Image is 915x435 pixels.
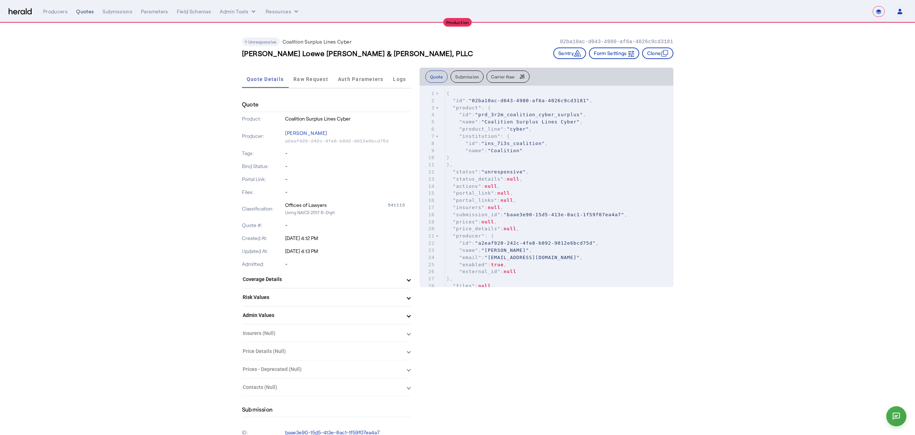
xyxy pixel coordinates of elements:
span: "portal_link" [453,190,494,196]
p: Tags: [242,150,284,157]
span: Logs [393,77,406,82]
mat-panel-title: Coverage Details [243,276,402,283]
p: Producer: [242,132,284,140]
div: 541110 [388,201,411,209]
h4: Submission [242,405,273,414]
span: : , [447,255,583,260]
h4: Quote [242,100,259,109]
div: 22 [420,240,436,247]
span: "id" [466,141,478,146]
p: [DATE] 4:13 PM [285,248,411,255]
button: Sentry [553,47,586,59]
p: Using NAICS 2017 6-Digit [285,209,411,216]
span: : , [447,219,497,225]
span: Quote Details [247,77,284,82]
span: "name" [459,119,478,124]
p: Portal Link: [242,176,284,183]
span: "submission_id" [453,212,500,217]
span: "baae3e90-15d5-413e-8ac1-1f59f07ea4a7" [504,212,624,217]
p: - [285,150,411,157]
span: "a2eaf920-242c-4fe8-b092-9012e6bcd75d" [475,240,595,246]
p: Coalition Surplus Lines Cyber [283,38,352,45]
div: 19 [420,218,436,226]
div: Parameters [141,8,168,15]
p: - [285,176,411,183]
p: Admitted: [242,260,284,268]
span: : , [447,248,532,253]
mat-expansion-panel-header: Admin Values [242,307,411,324]
span: "[PERSON_NAME]" [481,248,529,253]
span: "institution" [459,133,500,139]
span: "portal_links" [453,198,498,203]
mat-panel-title: Risk Values [243,294,402,301]
span: : [447,269,516,274]
button: Form Settings [589,47,639,59]
p: - [285,260,411,268]
div: 8 [420,140,436,147]
p: [DATE] 4:12 PM [285,235,411,242]
div: 28 [420,282,436,290]
p: Bind Status: [242,163,284,170]
mat-panel-title: Admin Values [243,312,402,319]
p: [PERSON_NAME] [285,128,411,138]
span: : { [447,105,491,110]
div: Offices of Lawyers [285,201,327,209]
h3: [PERSON_NAME] Loewe [PERSON_NAME] & [PERSON_NAME], PLLC [242,48,473,58]
span: "ins_7i3s_coalition" [481,141,545,146]
span: : , [447,205,504,210]
span: null [481,219,494,225]
span: : , [447,98,593,103]
span: null [488,205,500,210]
span: "actions" [453,183,481,189]
p: Updated At: [242,248,284,255]
span: "product" [453,105,481,110]
p: a2eaf920-242c-4fe8-b092-9012e6bcd75d [285,138,411,144]
span: "name" [466,148,485,153]
div: 18 [420,211,436,218]
span: : , [447,119,583,124]
div: 1 [420,90,436,97]
span: "name" [459,248,478,253]
div: 24 [420,254,436,261]
p: Files: [242,189,284,196]
span: "id" [453,98,466,103]
div: 3 [420,104,436,112]
div: 4 [420,111,436,118]
div: 9 [420,147,436,154]
mat-expansion-panel-header: Risk Values [242,289,411,306]
div: 13 [420,176,436,183]
img: Herald Logo [9,8,32,15]
span: "prices" [453,219,479,225]
button: Quote [425,71,448,83]
span: "product_line" [459,126,504,132]
span: : , [447,283,494,289]
button: Submission [450,71,484,83]
mat-expansion-panel-header: Coverage Details [242,271,411,288]
div: 20 [420,225,436,232]
span: true [491,262,504,267]
div: 6 [420,126,436,133]
p: - [285,163,411,170]
span: : , [447,262,507,267]
div: Producers [43,8,68,15]
div: 11 [420,161,436,168]
div: Submissions [102,8,132,15]
div: 7 [420,133,436,140]
span: "prd_3r2m_coalition_cyber_surplus" [475,112,583,117]
span: : , [447,112,586,117]
p: Coalition Surplus Lines Cyber [285,115,411,122]
div: 27 [420,275,436,282]
span: }, [447,276,453,281]
span: "producer" [453,233,485,239]
span: } [447,155,450,160]
span: Carrier Raw [491,74,514,79]
p: 02ba10ac-d043-4980-af6a-4026c9cd3181 [560,38,673,45]
p: Quote #: [242,222,284,229]
span: null [504,269,516,274]
span: : , [447,141,548,146]
span: "external_id" [459,269,500,274]
herald-code-block: quote [420,86,673,287]
p: Classification: [242,205,284,212]
div: 23 [420,247,436,254]
span: : , [447,226,520,231]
